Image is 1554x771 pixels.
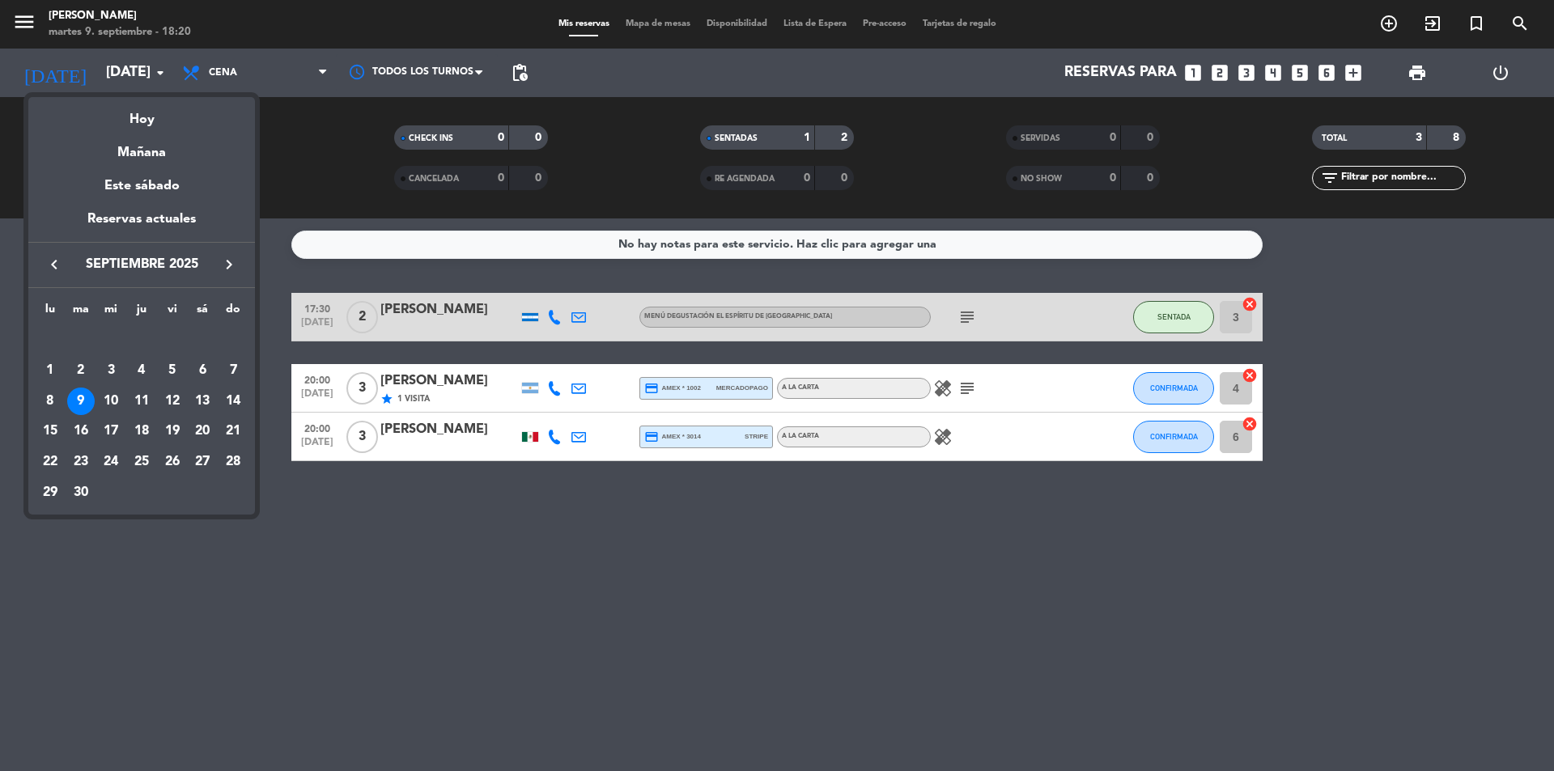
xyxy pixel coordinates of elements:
[35,416,66,447] td: 15 de septiembre de 2025
[126,416,157,447] td: 18 de septiembre de 2025
[69,254,214,275] span: septiembre 2025
[28,163,255,209] div: Este sábado
[40,254,69,275] button: keyboard_arrow_left
[188,355,219,386] td: 6 de septiembre de 2025
[36,479,64,506] div: 29
[218,447,248,477] td: 28 de septiembre de 2025
[218,386,248,417] td: 14 de septiembre de 2025
[128,448,155,476] div: 25
[188,300,219,325] th: sábado
[159,357,186,384] div: 5
[157,300,188,325] th: viernes
[96,447,126,477] td: 24 de septiembre de 2025
[126,300,157,325] th: jueves
[35,447,66,477] td: 22 de septiembre de 2025
[189,448,216,476] div: 27
[157,447,188,477] td: 26 de septiembre de 2025
[126,355,157,386] td: 4 de septiembre de 2025
[157,386,188,417] td: 12 de septiembre de 2025
[28,209,255,242] div: Reservas actuales
[128,417,155,445] div: 18
[188,386,219,417] td: 13 de septiembre de 2025
[97,357,125,384] div: 3
[35,355,66,386] td: 1 de septiembre de 2025
[66,447,96,477] td: 23 de septiembre de 2025
[126,386,157,417] td: 11 de septiembre de 2025
[35,477,66,508] td: 29 de septiembre de 2025
[66,355,96,386] td: 2 de septiembre de 2025
[96,386,126,417] td: 10 de septiembre de 2025
[219,417,247,445] div: 21
[189,417,216,445] div: 20
[67,448,95,476] div: 23
[35,300,66,325] th: lunes
[189,357,216,384] div: 6
[45,255,64,274] i: keyboard_arrow_left
[96,355,126,386] td: 3 de septiembre de 2025
[66,300,96,325] th: martes
[218,300,248,325] th: domingo
[219,357,247,384] div: 7
[214,254,244,275] button: keyboard_arrow_right
[219,448,247,476] div: 28
[219,388,247,415] div: 14
[157,355,188,386] td: 5 de septiembre de 2025
[28,97,255,130] div: Hoy
[67,417,95,445] div: 16
[188,416,219,447] td: 20 de septiembre de 2025
[128,388,155,415] div: 11
[96,300,126,325] th: miércoles
[188,447,219,477] td: 27 de septiembre de 2025
[36,417,64,445] div: 15
[67,357,95,384] div: 2
[128,357,155,384] div: 4
[66,416,96,447] td: 16 de septiembre de 2025
[218,416,248,447] td: 21 de septiembre de 2025
[36,388,64,415] div: 8
[159,417,186,445] div: 19
[35,324,248,355] td: SEP.
[66,477,96,508] td: 30 de septiembre de 2025
[97,388,125,415] div: 10
[219,255,239,274] i: keyboard_arrow_right
[67,479,95,506] div: 30
[97,417,125,445] div: 17
[66,386,96,417] td: 9 de septiembre de 2025
[126,447,157,477] td: 25 de septiembre de 2025
[97,448,125,476] div: 24
[218,355,248,386] td: 7 de septiembre de 2025
[28,130,255,163] div: Mañana
[159,388,186,415] div: 12
[67,388,95,415] div: 9
[189,388,216,415] div: 13
[36,357,64,384] div: 1
[35,386,66,417] td: 8 de septiembre de 2025
[96,416,126,447] td: 17 de septiembre de 2025
[36,448,64,476] div: 22
[157,416,188,447] td: 19 de septiembre de 2025
[159,448,186,476] div: 26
